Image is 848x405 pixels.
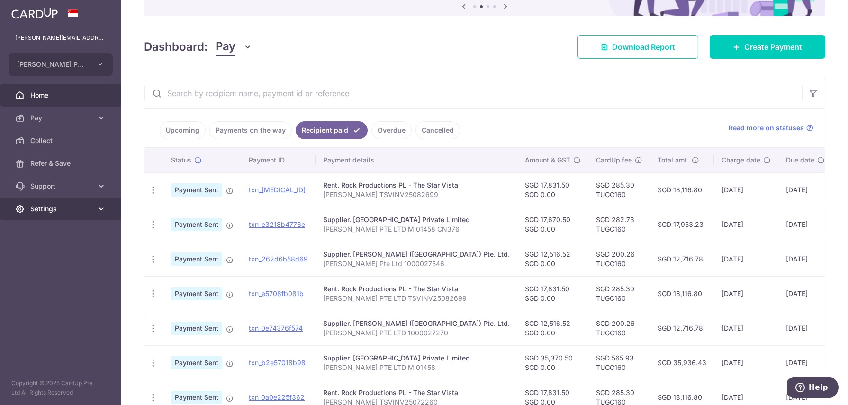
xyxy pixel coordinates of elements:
[249,186,306,194] a: txn_[MEDICAL_ID]
[30,204,93,214] span: Settings
[30,181,93,191] span: Support
[714,242,778,276] td: [DATE]
[216,38,252,56] button: Pay
[714,276,778,311] td: [DATE]
[612,41,675,53] span: Download Report
[296,121,368,139] a: Recipient paid
[323,363,510,372] p: [PERSON_NAME] PTE LTD MI01458
[517,276,588,311] td: SGD 17,831.50 SGD 0.00
[160,121,206,139] a: Upcoming
[323,250,510,259] div: Supplier. [PERSON_NAME] ([GEOGRAPHIC_DATA]) Pte. Ltd.
[371,121,412,139] a: Overdue
[650,172,714,207] td: SGD 18,116.80
[323,259,510,269] p: [PERSON_NAME] Pte Ltd 1000027546
[216,38,235,56] span: Pay
[249,289,304,297] a: txn_e5708fb081b
[517,242,588,276] td: SGD 12,516.52 SGD 0.00
[249,324,303,332] a: txn_0e74376f574
[714,207,778,242] td: [DATE]
[241,148,316,172] th: Payment ID
[650,207,714,242] td: SGD 17,953.23
[714,311,778,345] td: [DATE]
[209,121,292,139] a: Payments on the way
[171,287,222,300] span: Payment Sent
[9,53,113,76] button: [PERSON_NAME] PTE. LTD.
[650,345,714,380] td: SGD 35,936.43
[249,220,305,228] a: txn_e3218b4776e
[650,276,714,311] td: SGD 18,116.80
[714,345,778,380] td: [DATE]
[30,90,93,100] span: Home
[171,183,222,197] span: Payment Sent
[11,8,58,19] img: CardUp
[15,33,106,43] p: [PERSON_NAME][EMAIL_ADDRESS][DOMAIN_NAME]
[588,242,650,276] td: SGD 200.26 TUGC160
[787,377,839,400] iframe: Opens a widget where you can find more information
[517,172,588,207] td: SGD 17,831.50 SGD 0.00
[415,121,460,139] a: Cancelled
[323,328,510,338] p: [PERSON_NAME] PTE LTD 1000027270
[323,294,510,303] p: [PERSON_NAME] PTE LTD TSVINV25082699
[144,38,208,55] h4: Dashboard:
[323,319,510,328] div: Supplier. [PERSON_NAME] ([GEOGRAPHIC_DATA]) Pte. Ltd.
[171,252,222,266] span: Payment Sent
[249,359,306,367] a: txn_b2e57018b98
[30,113,93,123] span: Pay
[588,172,650,207] td: SGD 285.30 TUGC160
[588,207,650,242] td: SGD 282.73 TUGC160
[710,35,825,59] a: Create Payment
[588,276,650,311] td: SGD 285.30 TUGC160
[249,393,305,401] a: txn_0a0e225f362
[588,345,650,380] td: SGD 565.93 TUGC160
[316,148,517,172] th: Payment details
[778,172,832,207] td: [DATE]
[714,172,778,207] td: [DATE]
[650,242,714,276] td: SGD 12,716.78
[778,207,832,242] td: [DATE]
[525,155,570,165] span: Amount & GST
[778,276,832,311] td: [DATE]
[171,356,222,369] span: Payment Sent
[323,180,510,190] div: Rent. Rock Productions PL - The Star Vista
[323,284,510,294] div: Rent. Rock Productions PL - The Star Vista
[729,123,804,133] span: Read more on statuses
[517,207,588,242] td: SGD 17,670.50 SGD 0.00
[729,123,813,133] a: Read more on statuses
[30,159,93,168] span: Refer & Save
[171,218,222,231] span: Payment Sent
[249,255,308,263] a: txn_262d6b58d69
[323,388,510,397] div: Rent. Rock Productions PL - The Star Vista
[596,155,632,165] span: CardUp fee
[323,225,510,234] p: [PERSON_NAME] PTE LTD MI01458 CN376
[171,155,191,165] span: Status
[658,155,689,165] span: Total amt.
[144,78,802,108] input: Search by recipient name, payment id or reference
[577,35,698,59] a: Download Report
[517,345,588,380] td: SGD 35,370.50 SGD 0.00
[650,311,714,345] td: SGD 12,716.78
[171,391,222,404] span: Payment Sent
[778,242,832,276] td: [DATE]
[778,311,832,345] td: [DATE]
[30,136,93,145] span: Collect
[786,155,814,165] span: Due date
[17,60,87,69] span: [PERSON_NAME] PTE. LTD.
[517,311,588,345] td: SGD 12,516.52 SGD 0.00
[323,215,510,225] div: Supplier. [GEOGRAPHIC_DATA] Private Limited
[778,345,832,380] td: [DATE]
[323,353,510,363] div: Supplier. [GEOGRAPHIC_DATA] Private Limited
[722,155,760,165] span: Charge date
[171,322,222,335] span: Payment Sent
[323,190,510,199] p: [PERSON_NAME] TSVINV25082699
[744,41,802,53] span: Create Payment
[588,311,650,345] td: SGD 200.26 TUGC160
